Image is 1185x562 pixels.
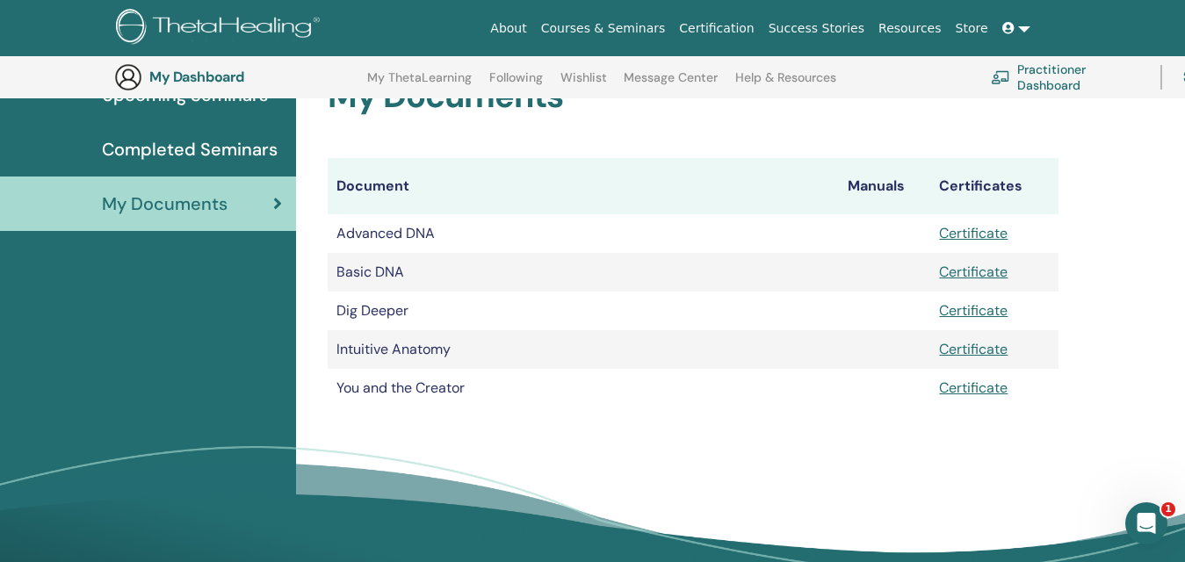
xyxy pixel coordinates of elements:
[328,76,1059,117] h2: My Documents
[624,70,718,98] a: Message Center
[328,330,839,369] td: Intuitive Anatomy
[672,12,761,45] a: Certification
[871,12,949,45] a: Resources
[991,58,1139,97] a: Practitioner Dashboard
[114,63,142,91] img: generic-user-icon.jpg
[939,340,1008,358] a: Certificate
[367,70,472,98] a: My ThetaLearning
[939,378,1008,397] a: Certificate
[149,68,325,85] h3: My Dashboard
[1161,502,1175,516] span: 1
[930,158,1059,214] th: Certificates
[102,191,228,217] span: My Documents
[735,70,836,98] a: Help & Resources
[102,136,278,162] span: Completed Seminars
[328,369,839,407] td: You and the Creator
[328,158,839,214] th: Document
[534,12,673,45] a: Courses & Seminars
[939,224,1008,242] a: Certificate
[839,158,930,214] th: Manuals
[116,9,326,48] img: logo.png
[939,301,1008,320] a: Certificate
[328,253,839,292] td: Basic DNA
[991,70,1010,84] img: chalkboard-teacher.svg
[483,12,533,45] a: About
[560,70,607,98] a: Wishlist
[328,292,839,330] td: Dig Deeper
[949,12,995,45] a: Store
[1125,502,1167,544] iframe: Intercom live chat
[939,263,1008,281] a: Certificate
[762,12,871,45] a: Success Stories
[328,214,839,253] td: Advanced DNA
[489,70,543,98] a: Following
